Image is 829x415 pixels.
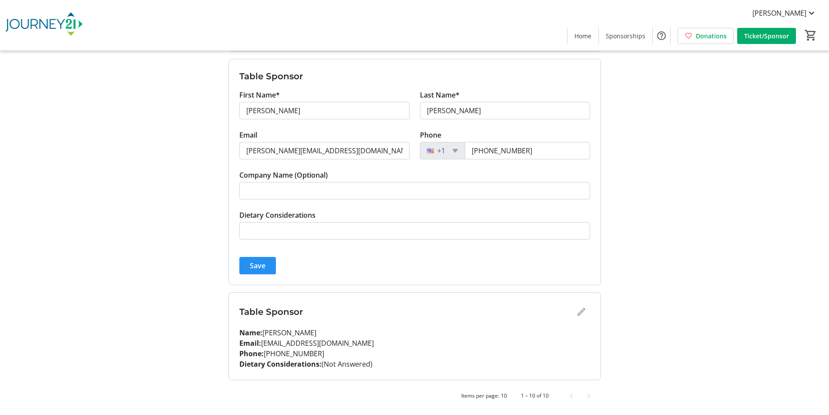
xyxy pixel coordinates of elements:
div: 1 – 10 of 10 [521,392,549,400]
div: Items per page: [461,392,499,400]
strong: Phone: [239,349,264,358]
label: First Name* [239,90,280,100]
strong: Email: [239,338,261,348]
p: [EMAIL_ADDRESS][DOMAIN_NAME] [239,338,590,348]
a: Sponsorships [599,28,652,44]
input: (201) 555-0123 [465,142,590,159]
button: Next page [580,387,597,405]
span: Home [574,31,591,40]
button: [PERSON_NAME] [745,6,824,20]
button: Cart [803,27,819,43]
label: Last Name* [420,90,460,100]
label: Email [239,130,257,140]
label: Phone [420,130,441,140]
p: [PHONE_NUMBER] [239,348,590,359]
mat-paginator: Select page [228,387,601,405]
img: Journey21's Logo [5,3,83,47]
a: Ticket/Sponsor [737,28,796,44]
button: Previous page [563,387,580,405]
span: [PERSON_NAME] [752,8,806,18]
span: Donations [696,31,727,40]
strong: Name: [239,328,262,337]
p: [PERSON_NAME] [239,327,590,338]
h3: Table Sponsor [239,305,573,318]
span: (Not Answered) [322,359,373,369]
button: Help [653,27,670,44]
span: Save [250,260,265,271]
label: Dietary Considerations [239,210,315,220]
button: Save [239,257,276,274]
strong: Dietary Considerations: [239,359,322,369]
span: Ticket/Sponsor [744,31,789,40]
label: Company Name (Optional) [239,170,328,180]
div: 10 [501,392,507,400]
h3: Table Sponsor [239,70,590,83]
span: Sponsorships [606,31,645,40]
a: Donations [678,28,734,44]
a: Home [567,28,598,44]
